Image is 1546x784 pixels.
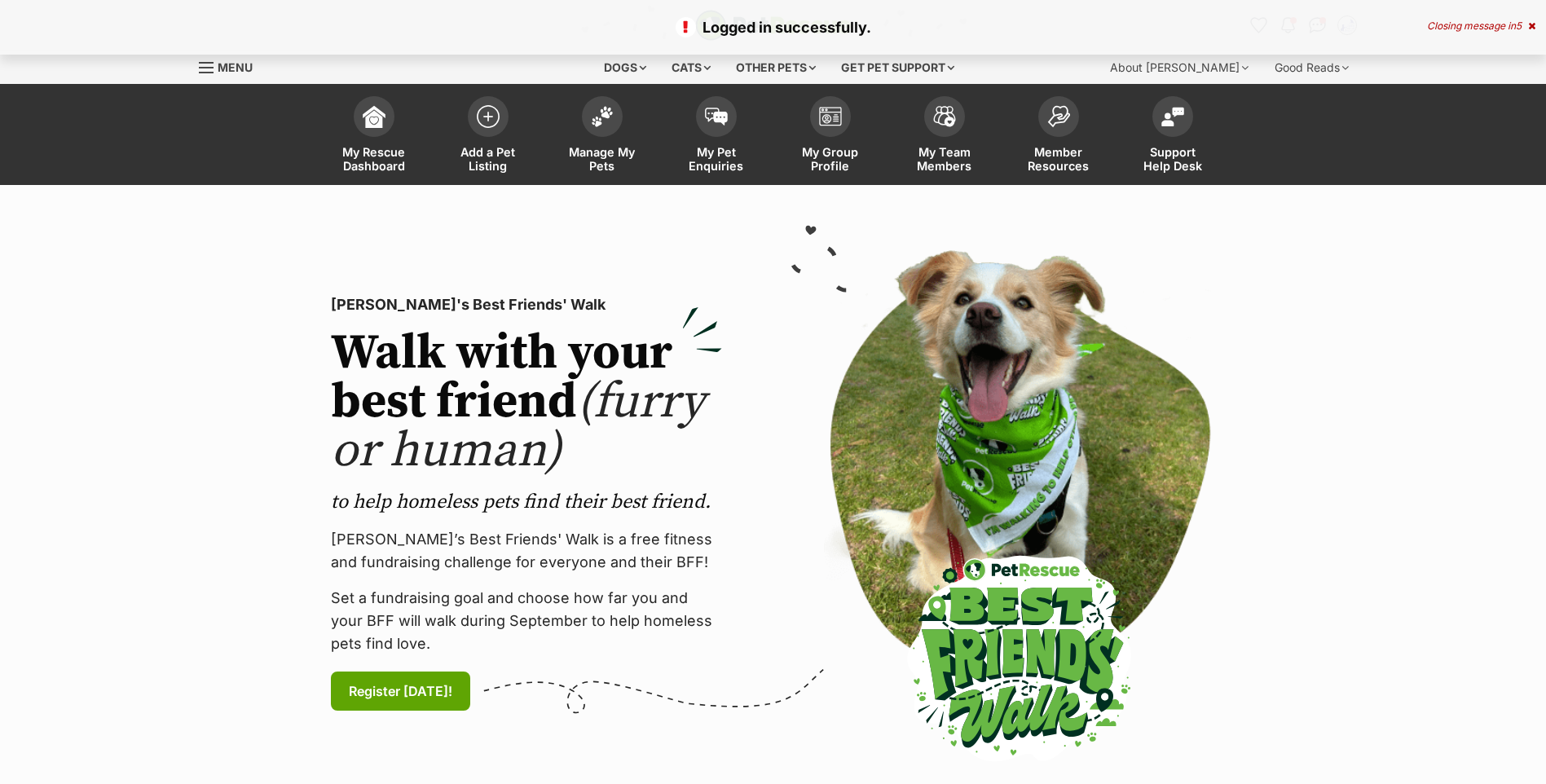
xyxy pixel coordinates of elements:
a: My Rescue Dashboard [317,88,431,185]
span: Register [DATE]! [349,681,452,701]
a: My Pet Enquiries [659,88,773,185]
span: Add a Pet Listing [451,145,525,173]
a: Add a Pet Listing [431,88,545,185]
img: team-members-icon-5396bd8760b3fe7c0b43da4ab00e1e3bb1a5d9ba89233759b79545d2d3fc5d0d.svg [933,106,956,127]
a: Member Resources [1002,88,1116,185]
div: Good Reads [1263,51,1360,84]
span: Menu [218,60,253,74]
a: Manage My Pets [545,88,659,185]
span: My Team Members [908,145,981,173]
div: Get pet support [830,51,966,84]
img: dashboard-icon-eb2f2d2d3e046f16d808141f083e7271f6b2e854fb5c12c21221c1fb7104beca.svg [363,105,385,128]
img: pet-enquiries-icon-7e3ad2cf08bfb03b45e93fb7055b45f3efa6380592205ae92323e6603595dc1f.svg [705,108,728,126]
span: My Group Profile [794,145,867,173]
span: My Pet Enquiries [680,145,753,173]
a: My Group Profile [773,88,888,185]
span: Manage My Pets [566,145,639,173]
p: to help homeless pets find their best friend. [331,489,722,515]
div: Cats [660,51,722,84]
p: Set a fundraising goal and choose how far you and your BFF will walk during September to help hom... [331,587,722,655]
a: My Team Members [888,88,1002,185]
span: Member Resources [1022,145,1095,173]
a: Menu [199,51,264,81]
span: (furry or human) [331,372,705,482]
h2: Walk with your best friend [331,329,722,476]
span: My Rescue Dashboard [337,145,411,173]
img: member-resources-icon-8e73f808a243e03378d46382f2149f9095a855e16c252ad45f914b54edf8863c.svg [1047,105,1070,127]
img: manage-my-pets-icon-02211641906a0b7f246fdf0571729dbe1e7629f14944591b6c1af311fb30b64b.svg [591,106,614,127]
p: [PERSON_NAME]’s Best Friends' Walk is a free fitness and fundraising challenge for everyone and t... [331,528,722,574]
div: Other pets [725,51,827,84]
div: Dogs [592,51,658,84]
a: Register [DATE]! [331,672,470,711]
div: About [PERSON_NAME] [1099,51,1260,84]
a: Support Help Desk [1116,88,1230,185]
img: group-profile-icon-3fa3cf56718a62981997c0bc7e787c4b2cf8bcc04b72c1350f741eb67cf2f40e.svg [819,107,842,126]
img: add-pet-listing-icon-0afa8454b4691262ce3f59096e99ab1cd57d4a30225e0717b998d2c9b9846f56.svg [477,105,500,128]
p: [PERSON_NAME]'s Best Friends' Walk [331,293,722,316]
img: help-desk-icon-fdf02630f3aa405de69fd3d07c3f3aa587a6932b1a1747fa1d2bba05be0121f9.svg [1161,107,1184,126]
span: Support Help Desk [1136,145,1209,173]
